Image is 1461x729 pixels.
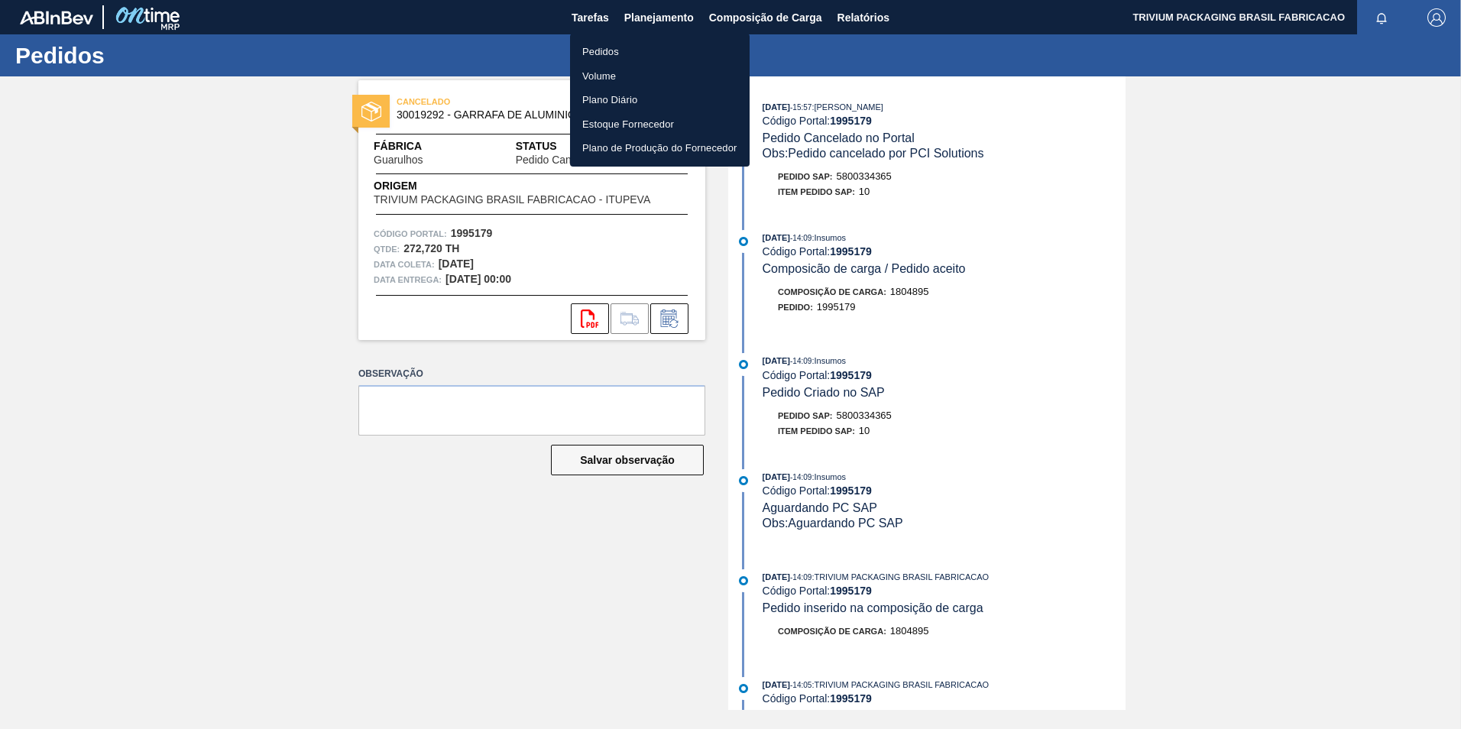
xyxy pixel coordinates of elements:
a: Plano Diário [570,88,750,112]
a: Volume [570,64,750,89]
a: Estoque Fornecedor [570,112,750,137]
a: Pedidos [570,40,750,64]
a: Plano de Produção do Fornecedor [570,136,750,160]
